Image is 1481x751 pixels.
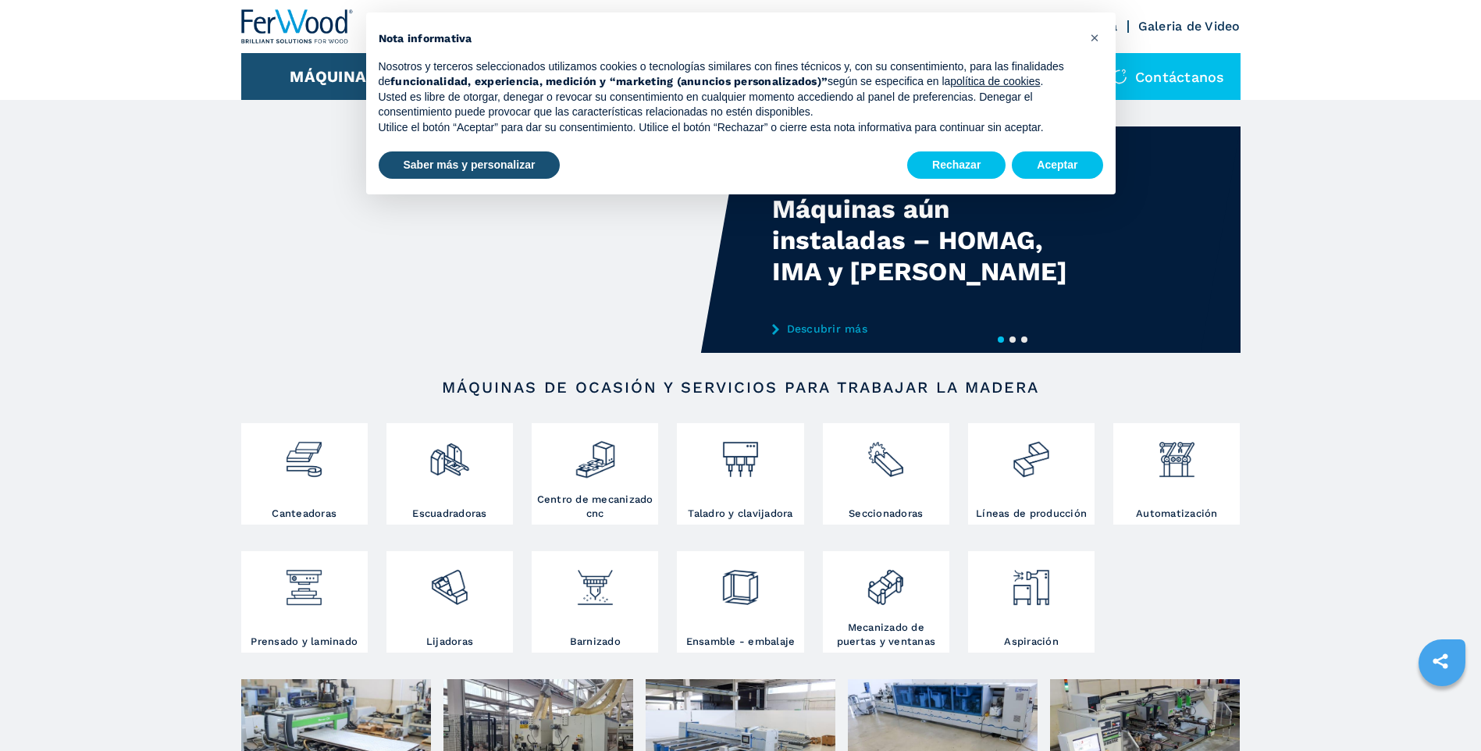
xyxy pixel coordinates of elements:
[1012,151,1102,180] button: Aceptar
[688,507,792,521] h3: Taladro y clavijadora
[283,555,325,608] img: pressa-strettoia.png
[827,621,945,649] h3: Mecanizado de puertas y ventanas
[379,31,1078,47] h2: Nota informativa
[570,635,621,649] h3: Barnizado
[1156,427,1198,480] img: automazione.png
[1096,53,1241,100] div: Contáctanos
[532,423,658,525] a: Centro de mecanizado cnc
[1083,25,1108,50] button: Cerrar esta nota informativa
[386,551,513,653] a: Lijadoras
[379,59,1078,90] p: Nosotros y terceros seleccionados utilizamos cookies o tecnologías similares con fines técnicos y...
[1009,336,1016,343] button: 2
[968,551,1095,653] a: Aspiración
[283,427,325,480] img: bordatrici_1.png
[1010,427,1052,480] img: linee_di_produzione_2.png
[241,423,368,525] a: Canteadoras
[575,555,616,608] img: verniciatura_1.png
[379,151,561,180] button: Saber más y personalizar
[976,507,1087,521] h3: Líneas de producción
[950,75,1040,87] a: política de cookies
[241,551,368,653] a: Prensado y laminado
[241,9,354,44] img: Ferwood
[907,151,1006,180] button: Rechazar
[429,427,470,480] img: squadratrici_2.png
[1113,423,1240,525] a: Automatización
[823,551,949,653] a: Mecanizado de puertas y ventanas
[1021,336,1027,343] button: 3
[772,322,1078,335] a: Descubrir más
[532,551,658,653] a: Barnizado
[291,378,1191,397] h2: Máquinas de ocasión y servicios para trabajar la madera
[677,423,803,525] a: Taladro y clavijadora
[1090,28,1099,47] span: ×
[849,507,923,521] h3: Seccionadoras
[379,90,1078,120] p: Usted es libre de otorgar, denegar o revocar su consentimiento en cualquier momento accediendo al...
[720,427,761,480] img: foratrici_inseritrici_2.png
[251,635,358,649] h3: Prensado y laminado
[677,551,803,653] a: Ensamble - embalaje
[536,493,654,521] h3: Centro de mecanizado cnc
[575,427,616,480] img: centro_di_lavoro_cnc_2.png
[272,507,336,521] h3: Canteadoras
[998,336,1004,343] button: 1
[823,423,949,525] a: Seccionadoras
[412,507,486,521] h3: Escuadradoras
[1421,642,1460,681] a: sharethis
[241,126,741,353] video: Your browser does not support the video tag.
[865,427,906,480] img: sezionatrici_2.png
[379,120,1078,136] p: Utilice el botón “Aceptar” para dar su consentimiento. Utilice el botón “Rechazar” o cierre esta ...
[1136,507,1218,521] h3: Automatización
[1010,555,1052,608] img: aspirazione_1.png
[968,423,1095,525] a: Líneas de producción
[720,555,761,608] img: montaggio_imballaggio_2.png
[426,635,473,649] h3: Lijadoras
[1138,19,1241,34] a: Galeria de Video
[290,67,376,86] button: Máquinas
[1004,635,1059,649] h3: Aspiración
[386,423,513,525] a: Escuadradoras
[865,555,906,608] img: lavorazione_porte_finestre_2.png
[429,555,470,608] img: levigatrici_2.png
[390,75,828,87] strong: funcionalidad, experiencia, medición y “marketing (anuncios personalizados)”
[686,635,796,649] h3: Ensamble - embalaje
